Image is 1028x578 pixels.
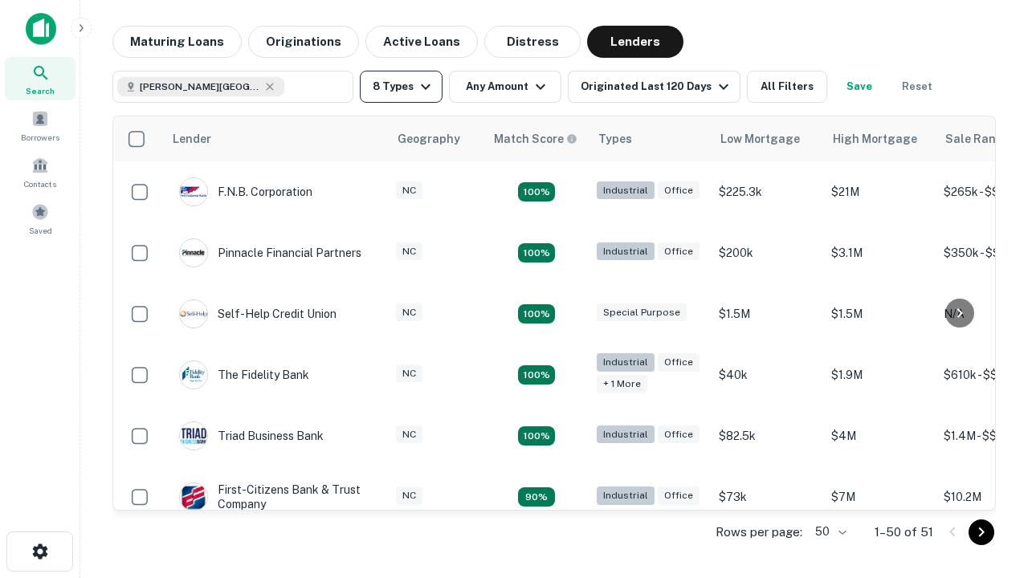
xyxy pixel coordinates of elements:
[112,26,242,58] button: Maturing Loans
[597,486,655,505] div: Industrial
[5,197,75,240] a: Saved
[711,161,823,222] td: $225.3k
[823,222,936,283] td: $3.1M
[711,466,823,527] td: $73k
[875,523,933,542] p: 1–50 of 51
[180,483,207,511] img: picture
[518,487,555,507] div: Matching Properties: 7, hasApolloMatch: undefined
[823,344,936,405] td: $1.9M
[716,523,802,542] p: Rows per page:
[449,71,561,103] button: Any Amount
[720,129,800,149] div: Low Mortgage
[396,242,422,261] div: NC
[163,116,388,161] th: Lender
[587,26,683,58] button: Lenders
[711,344,823,405] td: $40k
[834,71,885,103] button: Save your search to get updates of matches that match your search criteria.
[396,303,422,322] div: NC
[179,177,312,206] div: F.n.b. Corporation
[809,520,849,543] div: 50
[396,181,422,200] div: NC
[21,131,59,144] span: Borrowers
[518,243,555,263] div: Matching Properties: 11, hasApolloMatch: undefined
[597,303,687,322] div: Special Purpose
[398,129,460,149] div: Geography
[658,181,700,200] div: Office
[5,57,75,100] a: Search
[747,71,827,103] button: All Filters
[173,129,211,149] div: Lender
[568,71,740,103] button: Originated Last 120 Days
[658,425,700,444] div: Office
[24,177,56,190] span: Contacts
[891,71,943,103] button: Reset
[5,150,75,193] a: Contacts
[518,426,555,446] div: Matching Properties: 8, hasApolloMatch: undefined
[518,304,555,324] div: Matching Properties: 11, hasApolloMatch: undefined
[823,405,936,466] td: $4M
[179,299,337,328] div: Self-help Credit Union
[179,360,309,389] div: The Fidelity Bank
[248,26,359,58] button: Originations
[26,84,55,97] span: Search
[388,116,484,161] th: Geography
[494,130,577,148] div: Capitalize uses an advanced AI algorithm to match your search with the best lender. The match sco...
[597,353,655,372] div: Industrial
[711,116,823,161] th: Low Mortgage
[180,300,207,328] img: picture
[179,421,324,450] div: Triad Business Bank
[597,425,655,444] div: Industrial
[518,182,555,201] div: Matching Properties: 9, hasApolloMatch: undefined
[948,398,1028,475] iframe: Chat Widget
[658,353,700,372] div: Office
[823,161,936,222] td: $21M
[180,178,207,206] img: picture
[658,486,700,505] div: Office
[833,129,917,149] div: High Mortgage
[589,116,711,161] th: Types
[823,283,936,344] td: $1.5M
[581,77,733,96] div: Originated Last 120 Days
[365,26,478,58] button: Active Loans
[180,361,207,389] img: picture
[26,13,56,45] img: capitalize-icon.png
[5,104,75,147] a: Borrowers
[179,238,361,267] div: Pinnacle Financial Partners
[823,116,936,161] th: High Mortgage
[598,129,632,149] div: Types
[396,364,422,383] div: NC
[484,26,581,58] button: Distress
[396,486,422,505] div: NC
[29,224,52,237] span: Saved
[711,405,823,466] td: $82.5k
[180,422,207,450] img: picture
[494,130,574,148] h6: Match Score
[484,116,589,161] th: Capitalize uses an advanced AI algorithm to match your search with the best lender. The match sco...
[597,242,655,261] div: Industrial
[360,71,443,103] button: 8 Types
[180,239,207,267] img: picture
[518,365,555,385] div: Matching Properties: 14, hasApolloMatch: undefined
[140,79,260,94] span: [PERSON_NAME][GEOGRAPHIC_DATA], [GEOGRAPHIC_DATA]
[597,181,655,200] div: Industrial
[597,375,647,393] div: + 1 more
[711,283,823,344] td: $1.5M
[711,222,823,283] td: $200k
[396,425,422,444] div: NC
[969,519,994,545] button: Go to next page
[823,466,936,527] td: $7M
[658,242,700,261] div: Office
[179,482,372,511] div: First-citizens Bank & Trust Company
